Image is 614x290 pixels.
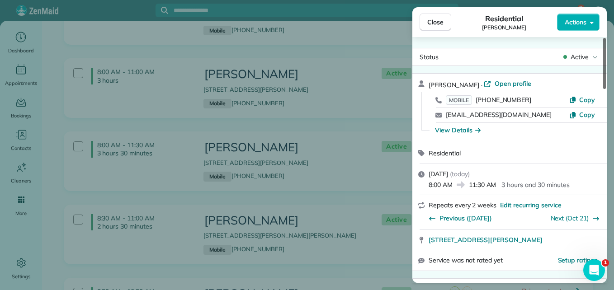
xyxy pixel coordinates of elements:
[429,81,479,89] span: [PERSON_NAME]
[446,111,552,119] a: [EMAIL_ADDRESS][DOMAIN_NAME]
[429,201,496,209] span: Repeats every 2 weeks
[429,235,543,244] span: [STREET_ADDRESS][PERSON_NAME]
[429,235,601,244] a: [STREET_ADDRESS][PERSON_NAME]
[583,259,605,281] iframe: Intercom live chat
[429,180,453,189] span: 8:00 AM
[495,79,531,88] span: Open profile
[469,180,496,189] span: 11:30 AM
[429,170,448,178] span: [DATE]
[565,18,586,27] span: Actions
[435,126,481,135] button: View Details
[501,180,569,189] p: 3 hours and 30 minutes
[484,79,531,88] a: Open profile
[579,111,595,119] span: Copy
[551,214,589,222] a: Next (Oct 21)
[446,95,472,105] span: MOBILE
[427,18,444,27] span: Close
[446,95,531,104] a: MOBILE[PHONE_NUMBER]
[602,259,609,267] span: 1
[479,81,484,89] span: ·
[476,96,531,104] span: [PHONE_NUMBER]
[558,256,598,264] span: Setup ratings
[485,13,524,24] span: Residential
[558,256,598,265] button: Setup ratings
[571,52,589,61] span: Active
[482,24,526,31] span: [PERSON_NAME]
[420,53,439,61] span: Status
[569,110,595,119] button: Copy
[439,214,492,223] span: Previous ([DATE])
[551,214,600,223] button: Next (Oct 21)
[569,95,595,104] button: Copy
[579,96,595,104] span: Copy
[429,149,461,157] span: Residential
[450,170,470,178] span: ( today )
[429,214,492,223] button: Previous ([DATE])
[429,256,503,265] span: Service was not rated yet
[500,201,562,210] span: Edit recurring service
[420,14,451,31] button: Close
